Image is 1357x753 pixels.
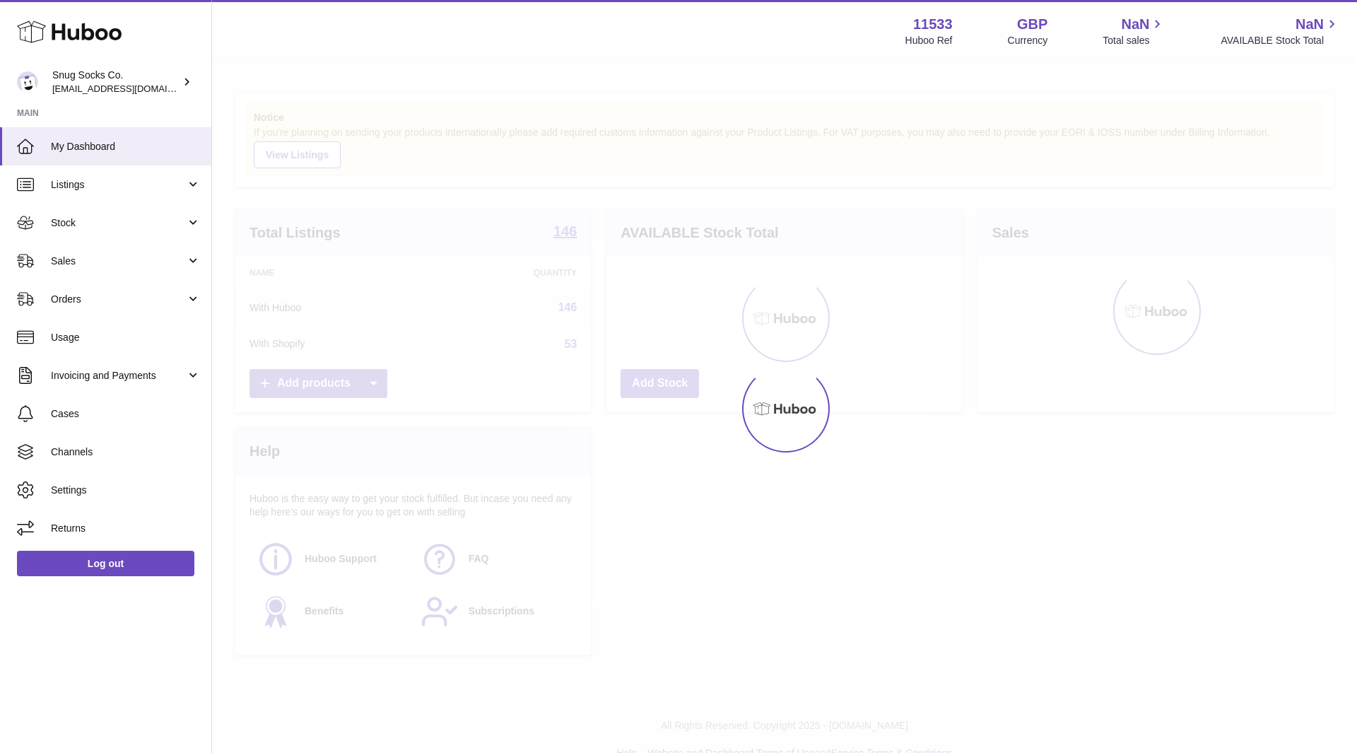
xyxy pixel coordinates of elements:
[51,178,186,192] span: Listings
[51,293,186,306] span: Orders
[1296,15,1324,34] span: NaN
[52,83,208,94] span: [EMAIL_ADDRESS][DOMAIN_NAME]
[1221,34,1340,47] span: AVAILABLE Stock Total
[913,15,953,34] strong: 11533
[51,445,201,459] span: Channels
[52,69,180,95] div: Snug Socks Co.
[51,522,201,535] span: Returns
[1017,15,1047,34] strong: GBP
[17,551,194,576] a: Log out
[51,216,186,230] span: Stock
[51,369,186,383] span: Invoicing and Payments
[51,255,186,268] span: Sales
[1103,15,1165,47] a: NaN Total sales
[1008,34,1048,47] div: Currency
[1121,15,1149,34] span: NaN
[1103,34,1165,47] span: Total sales
[1221,15,1340,47] a: NaN AVAILABLE Stock Total
[51,484,201,497] span: Settings
[51,140,201,153] span: My Dashboard
[51,331,201,344] span: Usage
[17,71,38,93] img: info@snugsocks.co.uk
[905,34,953,47] div: Huboo Ref
[51,407,201,421] span: Cases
